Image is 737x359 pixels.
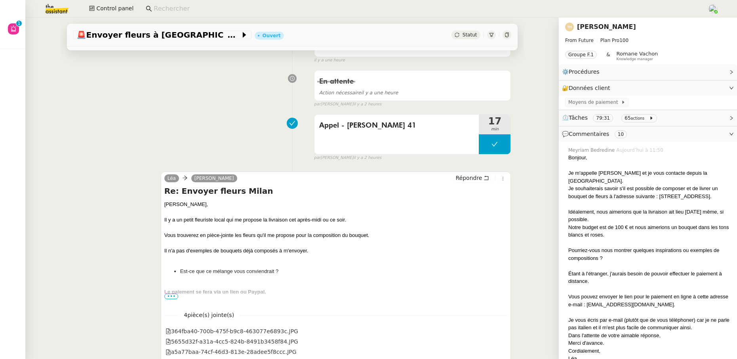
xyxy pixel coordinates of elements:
div: Pourriez-vous nous montrer quelques inspirations ou exemples de compositions ? [568,246,731,262]
li: Est-ce que ce mélange vous conviendrait ? [180,267,508,275]
span: Données client [569,85,610,91]
a: [PERSON_NAME] [191,175,237,182]
nz-tag: 10 [615,130,627,138]
div: Il n'a pas d'exemples de bouquets déjà composés à m'envoyer. [164,247,508,255]
div: Notre budget est de 100 € et nous aimerions un bouquet dans les tons blancs et roses. [568,223,731,239]
span: From Future [565,38,594,43]
button: Control panel [84,3,138,14]
div: Je souhaiterais savoir s'il est possible de composer et de livrer un bouquet de fleurs à l'adress... [568,185,731,200]
span: Statut [463,32,477,38]
div: Bonjour, [568,154,731,162]
div: Dans l'attente de votre aimable réponse, [568,332,731,340]
span: 🔐 [562,84,613,93]
span: 4 [178,311,240,320]
span: pièce(s) jointe(s) [187,312,234,318]
small: actions [631,116,645,120]
nz-badge-sup: 1 [16,21,22,26]
span: il y a une heure [319,90,398,95]
div: Idéalement, nous aimerions que la livraison ait lieu [DATE] même, si possible. [568,208,731,223]
input: Rechercher [154,4,699,14]
span: Envoyer fleurs à [GEOGRAPHIC_DATA] [76,31,240,39]
span: 17 [479,116,510,126]
span: Moyens de paiement [568,98,621,106]
span: Tâches [569,115,588,121]
div: Je vous écris par e-mail (plutôt que de vous téléphoner) car je ne parle pas italien et il m'est ... [568,316,731,332]
span: Aujourd’hui à 11:50 [616,147,665,154]
span: 100 [619,38,628,43]
div: 364fba40-700b-475f-b9c8-463077e6893c.JPG [166,327,298,336]
span: ⏲️ [562,115,660,121]
div: Vous pouvez envoyer le lien pour le paiement en ligne à cette adresse e-mail : [EMAIL_ADDRESS][DO... [568,293,731,308]
div: Il y a un petit fleuriste local qui me propose la livraison cet après-midi ou ce soir. [164,216,508,224]
span: & [606,51,610,61]
div: a5a77baa-74cf-46d3-813e-28adee5f8ccc.JPG [166,348,297,357]
span: Léa [168,176,176,181]
div: Je m'appelle [PERSON_NAME] et je vous contacte depuis la [GEOGRAPHIC_DATA]. [568,169,731,185]
h4: Re: Envoyer fleurs Milan [164,185,508,197]
div: Cordialement, [568,347,731,355]
p: 1 [17,21,21,28]
a: [PERSON_NAME] [577,23,636,31]
nz-tag: Groupe F.1 [565,51,597,59]
span: par [314,101,321,108]
span: il y a 2 heures [353,155,381,161]
span: il y a 2 heures [353,101,381,108]
span: En attente [319,78,354,85]
div: ⚙️Procédures [559,64,737,80]
span: 65 [625,115,630,121]
span: 💬 [562,131,630,137]
span: par [314,155,321,161]
span: Meyriam Bedredine [568,147,616,154]
span: Control panel [96,4,133,13]
div: Étant à l'étranger, j'aurais besoin de pouvoir effectuer le paiement à distance. [568,270,731,285]
img: users%2FNTfmycKsCFdqp6LX6USf2FmuPJo2%2Favatar%2Fprofile-pic%20(1).png [708,4,717,13]
app-user-label: Knowledge manager [617,51,658,61]
div: Ouvert [263,33,281,38]
nz-tag: 79:31 [593,114,613,122]
span: ⚙️ [562,67,603,76]
span: Commentaires [569,131,609,137]
div: Merci d'avance. [568,339,731,347]
span: Ouvert [319,44,343,51]
strong: Le paiement se fera via un lien ou Paypal. [164,289,266,295]
span: min [479,126,510,133]
div: Merci. [164,304,508,311]
button: Répondre [453,174,492,182]
div: 💬Commentaires 10 [559,126,737,142]
span: Plan Pro [600,38,619,43]
span: Action nécessaire [319,90,361,95]
small: [PERSON_NAME] [314,101,381,108]
span: Knowledge manager [617,57,653,61]
span: ••• [164,294,179,299]
img: svg [565,23,574,31]
span: Appel - [PERSON_NAME] 41 [319,120,474,132]
div: ⏲️Tâches 79:31 65actions [559,110,737,126]
span: Répondre [455,174,482,182]
div: [PERSON_NAME], [164,201,508,208]
div: 5655d32f-a31a-4cc5-824b-8491b3458f84.JPG [166,337,298,346]
div: Vous trouverez en pièce-jointe les fleurs qu'il me propose pour la composition du bouquet. [164,231,508,239]
span: 🚨 [76,30,86,40]
span: Procédures [569,69,600,75]
small: [PERSON_NAME] [314,155,381,161]
span: Romane Vachon [617,51,658,57]
span: il y a une heure [314,57,345,64]
div: 🔐Données client [559,80,737,96]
